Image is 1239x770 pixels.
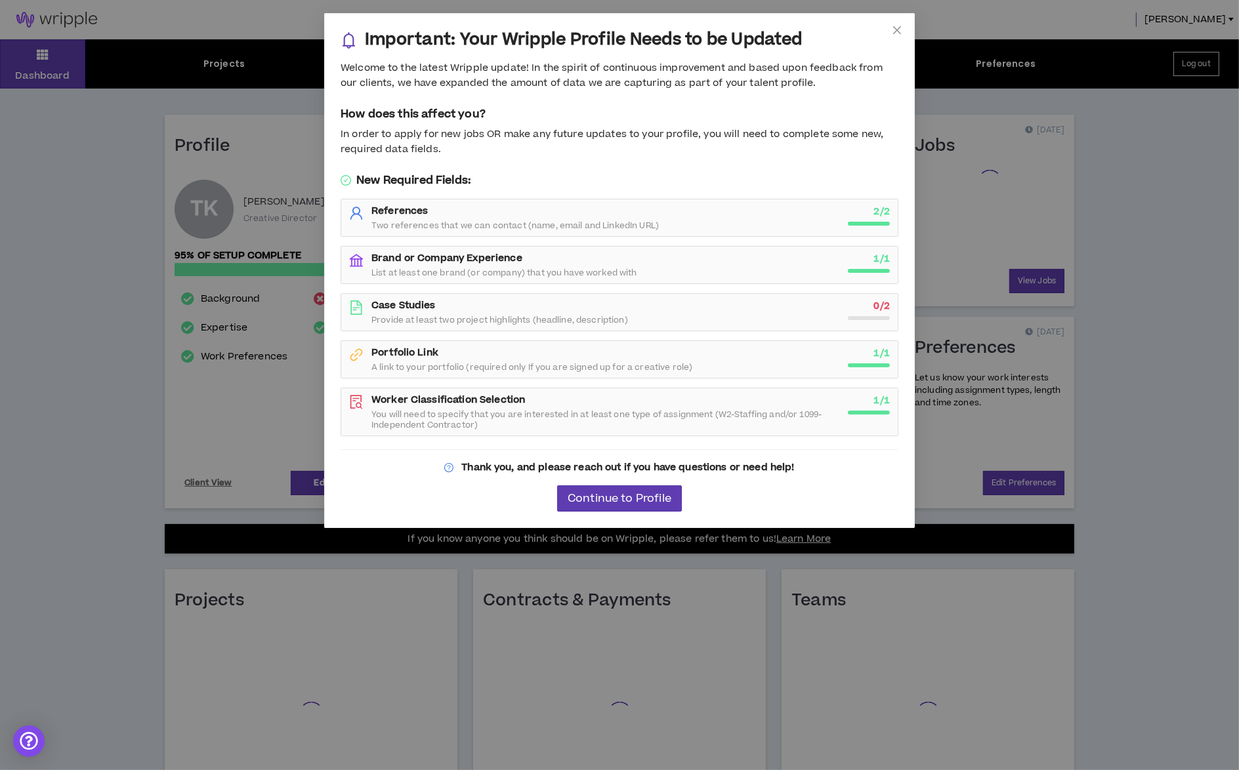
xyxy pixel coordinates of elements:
strong: 1 / 1 [874,346,890,360]
strong: Brand or Company Experience [371,251,522,265]
h5: How does this affect you? [341,106,898,122]
strong: 2 / 2 [874,205,890,218]
span: A link to your portfolio (required only If you are signed up for a creative role) [371,362,692,373]
strong: Worker Classification Selection [371,393,525,407]
h5: New Required Fields: [341,172,898,188]
button: Continue to Profile [557,485,682,512]
strong: 0 / 2 [874,299,890,313]
span: check-circle [341,175,351,186]
strong: 1 / 1 [874,394,890,407]
div: In order to apply for new jobs OR make any future updates to your profile, you will need to compl... [341,127,898,157]
strong: Case Studies [371,298,436,312]
strong: Portfolio Link [371,346,438,359]
span: question-circle [444,463,453,472]
span: bank [349,253,364,268]
span: You will need to specify that you are interested in at least one type of assignment (W2-Staffing ... [371,409,840,430]
span: Continue to Profile [568,493,671,505]
strong: Thank you, and please reach out if you have questions or need help! [461,460,794,474]
button: Close [879,13,915,49]
span: close [892,25,902,35]
strong: References [371,204,428,218]
span: file-search [349,395,364,409]
span: Provide at least two project highlights (headline, description) [371,315,628,325]
span: Two references that we can contact (name, email and LinkedIn URL) [371,220,659,231]
div: Welcome to the latest Wripple update! In the spirit of continuous improvement and based upon feed... [341,61,898,91]
h3: Important: Your Wripple Profile Needs to be Updated [365,30,802,51]
span: bell [341,32,357,49]
span: file-text [349,300,364,315]
span: link [349,348,364,362]
strong: 1 / 1 [874,252,890,266]
span: List at least one brand (or company) that you have worked with [371,268,637,278]
div: Open Intercom Messenger [13,725,45,757]
span: user [349,206,364,220]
